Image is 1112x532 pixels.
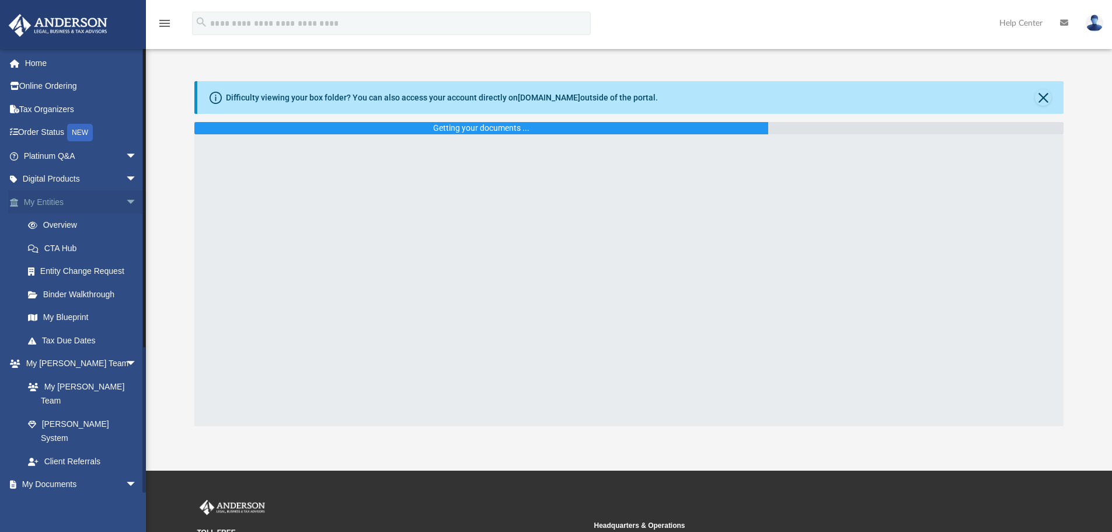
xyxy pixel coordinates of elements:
span: arrow_drop_down [126,144,149,168]
div: Getting your documents ... [433,122,529,134]
span: arrow_drop_down [126,190,149,214]
a: Home [8,51,155,75]
span: arrow_drop_down [126,168,149,192]
a: Entity Change Request [16,260,155,283]
a: Platinum Q&Aarrow_drop_down [8,144,155,168]
div: Difficulty viewing your box folder? You can also access your account directly on outside of the p... [226,92,658,104]
img: User Pic [1086,15,1103,32]
i: menu [158,16,172,30]
span: arrow_drop_down [126,352,149,376]
span: arrow_drop_down [126,473,149,497]
a: Order StatusNEW [8,121,155,145]
a: menu [158,22,172,30]
a: CTA Hub [16,237,155,260]
button: Close [1035,89,1051,106]
small: Headquarters & Operations [594,520,983,531]
i: search [195,16,208,29]
a: [PERSON_NAME] System [16,412,149,450]
img: Anderson Advisors Platinum Portal [197,500,267,515]
a: Binder Walkthrough [16,283,155,306]
a: My Entitiesarrow_drop_down [8,190,155,214]
a: Client Referrals [16,450,149,473]
img: Anderson Advisors Platinum Portal [5,14,111,37]
a: My [PERSON_NAME] Teamarrow_drop_down [8,352,149,375]
a: Online Ordering [8,75,155,98]
a: My [PERSON_NAME] Team [16,375,143,412]
a: My Documentsarrow_drop_down [8,473,149,496]
a: Tax Organizers [8,98,155,121]
div: NEW [67,124,93,141]
a: My Blueprint [16,306,149,329]
a: Overview [16,214,155,237]
a: Tax Due Dates [16,329,155,352]
a: [DOMAIN_NAME] [518,93,580,102]
a: Digital Productsarrow_drop_down [8,168,155,191]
